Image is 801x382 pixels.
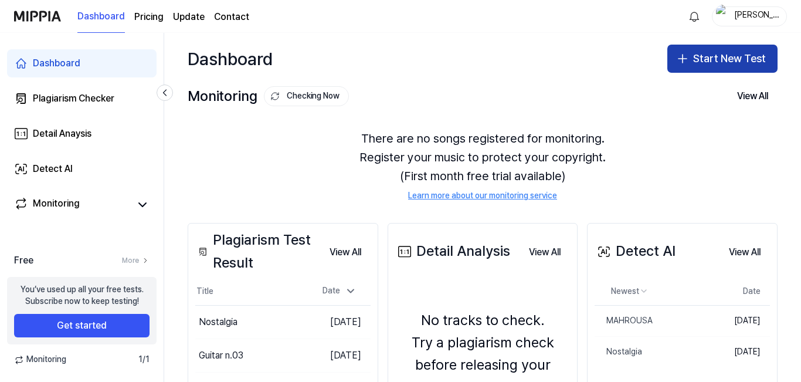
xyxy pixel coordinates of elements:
[687,9,701,23] img: 알림
[33,127,91,141] div: Detail Anaysis
[716,5,730,28] img: profile
[667,45,778,73] button: Start New Test
[134,10,164,24] a: Pricing
[199,349,243,363] div: Guitar n.03
[33,56,80,70] div: Dashboard
[702,336,770,367] td: [DATE]
[188,45,273,73] div: Dashboard
[702,278,770,306] th: Date
[77,1,125,33] a: Dashboard
[719,241,770,264] button: View All
[320,239,371,264] a: View All
[195,229,320,274] div: Plagiarism Test Result
[188,115,778,216] div: There are no songs registered for monitoring. Register your music to protect your copyright. (Fir...
[264,86,349,106] button: Checking Now
[33,92,114,106] div: Plagiarism Checker
[188,85,349,107] div: Monitoring
[408,190,557,202] a: Learn more about our monitoring service
[173,10,205,24] a: Update
[728,84,778,108] button: View All
[595,240,676,262] div: Detect AI
[595,346,642,358] div: Nostalgia
[14,354,66,366] span: Monitoring
[138,354,150,366] span: 1 / 1
[14,253,33,268] span: Free
[734,9,779,22] div: [PERSON_NAME]
[214,10,249,24] a: Contact
[33,162,73,176] div: Detect AI
[122,256,150,266] a: More
[595,337,702,367] a: Nostalgia
[7,120,157,148] a: Detail Anaysis
[33,197,80,213] div: Monitoring
[595,315,653,327] div: MAHROUSA
[308,339,371,373] td: [DATE]
[318,282,361,300] div: Date
[520,241,570,264] button: View All
[195,278,308,306] th: Title
[712,6,787,26] button: profile[PERSON_NAME]
[7,49,157,77] a: Dashboard
[595,306,702,336] a: MAHROUSA
[395,240,510,262] div: Detail Analysis
[21,284,144,307] div: You’ve used up all your free tests. Subscribe now to keep testing!
[520,239,570,264] a: View All
[719,239,770,264] a: View All
[7,155,157,183] a: Detect AI
[702,306,770,337] td: [DATE]
[14,197,131,213] a: Monitoring
[320,241,371,264] button: View All
[308,306,371,339] td: [DATE]
[199,315,237,329] div: Nostalgia
[7,84,157,113] a: Plagiarism Checker
[14,314,150,337] button: Get started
